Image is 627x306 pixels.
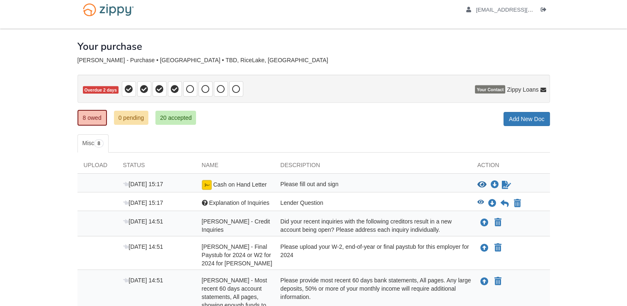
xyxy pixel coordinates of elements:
div: Upload [77,161,117,173]
span: [DATE] 14:51 [123,243,163,250]
button: Upload Timothy Tripp - Final Paystub for 2024 or W2 for 2024 for EH Reid [479,243,489,253]
a: 8 owed [77,110,107,126]
a: 0 pending [114,111,149,125]
span: Cash on Hand Letter [213,181,266,188]
button: View Explanation of Inquiries [477,199,484,208]
a: Download Explanation of Inquiries [488,200,496,207]
button: Declare Timothy Tripp - Most recent 60 days account statements, All pages, showing enough funds t... [494,277,502,287]
span: Overdue 2 days [83,86,119,94]
span: Explanation of Inquiries [209,199,269,206]
button: Declare Explanation of Inquiries not applicable [513,199,522,209]
span: [DATE] 15:17 [123,181,163,187]
a: Sign Form [501,180,512,190]
div: Description [274,161,471,173]
div: Please fill out and sign [274,180,471,190]
div: [PERSON_NAME] - Purchase • [GEOGRAPHIC_DATA] • TBD, RiceLake, [GEOGRAPHIC_DATA] [77,57,550,64]
a: Log out [541,7,550,15]
span: [PERSON_NAME] - Final Paystub for 2024 or W2 for 2024 for [PERSON_NAME] [202,243,272,267]
div: Status [117,161,196,173]
span: [DATE] 14:51 [123,218,163,225]
span: 18tym18@gmail.com [476,7,571,13]
a: Add New Doc [504,112,550,126]
a: Download Cash on Hand Letter [491,182,499,188]
span: [DATE] 15:17 [123,199,163,206]
button: View Cash on Hand Letter [477,181,487,189]
a: Misc [77,134,109,153]
div: Name [196,161,274,173]
button: Declare Timothy Tripp - Credit Inquiries not applicable [494,218,502,228]
button: Declare Timothy Tripp - Final Paystub for 2024 or W2 for 2024 for EH Reid not applicable [494,243,502,253]
span: 8 [94,139,104,148]
div: Action [471,161,550,173]
img: Ready for you to esign [202,180,212,190]
button: Upload Timothy Tripp - Most recent 60 days account statements, All pages, showing enough funds to... [479,276,489,287]
div: Lender Question [274,199,471,209]
h1: Your purchase [77,41,142,52]
span: Zippy Loans [507,85,538,94]
a: 20 accepted [155,111,196,125]
span: Your Contact [475,85,505,94]
div: Please upload your W-2, end-of-year or final paystub for this employer for 2024 [274,243,471,267]
div: Did your recent inquiries with the following creditors result in a new account being open? Please... [274,217,471,234]
span: [DATE] 14:51 [123,277,163,284]
a: edit profile [466,7,571,15]
button: Upload Timothy Tripp - Credit Inquiries [479,217,489,228]
span: [PERSON_NAME] - Credit Inquiries [202,218,270,233]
